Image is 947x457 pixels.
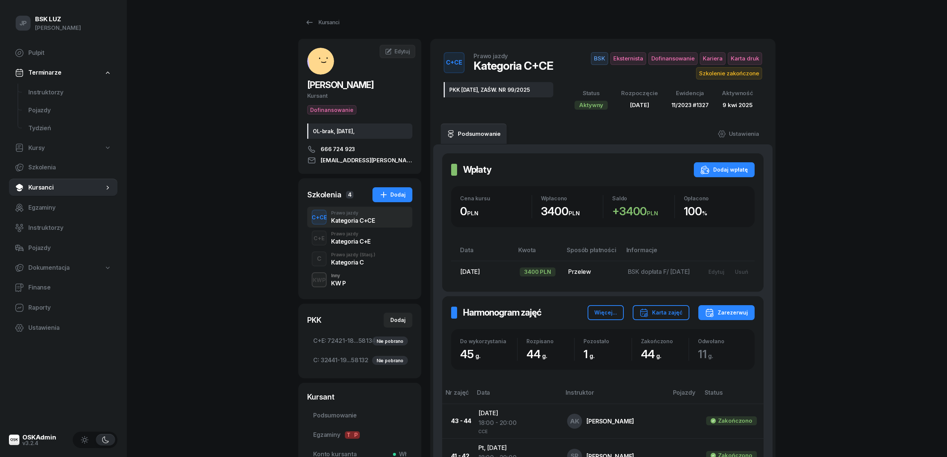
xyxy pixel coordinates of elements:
div: 3400 PLN [520,267,556,276]
a: Pulpit [9,44,117,62]
a: C:32441-19...58132Nie pobrano [307,351,412,369]
div: KWP [310,275,329,285]
span: Pojazdy [28,243,111,253]
a: Dokumentacja [9,259,117,276]
div: 11/2023 #1327 [671,100,709,110]
span: Egzaminy [28,203,111,213]
a: Finanse [9,279,117,297]
th: Pojazdy [668,388,700,404]
span: 72421-18...58134 [313,336,406,346]
span: Kariera [700,52,726,65]
div: OSKAdmin [22,434,56,441]
div: Edytuj [708,269,724,275]
button: C+CE [312,210,327,225]
div: Kategoria C+E [331,238,371,244]
span: C: [313,356,319,365]
div: C+CE [443,56,465,69]
span: Dofinansowanie [307,105,356,115]
a: Podsumowanie [441,123,507,144]
th: Sposób płatności [562,245,622,261]
div: Kategoria C [331,259,375,265]
span: Dokumentacja [28,263,70,273]
div: 100 [684,204,746,218]
div: Zakończono [641,338,689,344]
button: Dodaj wpłatę [694,162,755,177]
a: Szkolenia [9,159,117,176]
div: KW P [331,280,346,286]
th: Data [472,388,561,404]
small: g. [542,352,547,360]
div: Kursanci [305,18,339,27]
div: Usuń [735,269,748,275]
div: Więcej... [594,308,617,317]
div: Pozostało [583,338,631,344]
div: [PERSON_NAME] [35,23,81,33]
button: C+CE [444,52,465,73]
div: Kategoria C+CE [474,59,553,72]
span: Szkolenie zakończone [696,67,762,80]
div: Inny [331,273,346,278]
div: Dodaj [379,190,406,199]
button: C+CEPrawo jazdyKategoria C+CE [307,207,412,228]
a: 666 724 923 [307,145,412,154]
a: Raporty [9,299,117,317]
div: Status [575,88,608,98]
span: Instruktorzy [28,88,111,97]
div: Prawo jazdy [474,53,508,59]
a: Pojazdy [22,101,117,119]
span: Tydzień [28,123,111,133]
span: [DATE] [630,101,649,109]
span: Instruktorzy [28,223,111,233]
div: 0 [460,204,532,218]
div: CCE [478,428,555,434]
div: Przelew [568,267,616,277]
span: Terminarze [28,68,61,78]
div: Zakończono [718,416,752,426]
a: Ustawienia [9,319,117,337]
button: CPrawo jazdy(Stacj.)Kategoria C [307,248,412,269]
span: Ustawienia [28,323,111,333]
a: Kursanci [298,15,346,30]
th: Status [700,388,764,404]
div: C+E [311,234,328,243]
span: 45 [460,347,484,361]
div: 3400 [541,204,603,218]
small: PLN [569,210,580,217]
button: C+EPrawo jazdyKategoria C+E [307,228,412,248]
small: PLN [647,210,658,217]
small: g. [475,352,481,360]
div: Karta zajęć [639,308,683,317]
div: [PERSON_NAME] [586,418,634,424]
div: Kategoria C+CE [331,217,375,223]
div: PKK [307,315,321,325]
small: g. [708,352,713,360]
span: Szkolenia [28,163,111,172]
th: Kwota [514,245,562,261]
span: C+E: [313,336,326,346]
span: 44 [641,347,665,361]
div: Prawo jazdy [331,253,375,257]
h2: Wpłaty [463,164,491,176]
div: PKK [DATE], ZAŚW. NR 99/2025 [444,82,553,97]
span: [PERSON_NAME] [307,79,374,90]
div: 3400 [612,204,674,218]
span: 1 [583,347,598,361]
button: Karta zajęć [633,305,689,320]
button: Więcej... [588,305,624,320]
button: C+E [312,231,327,245]
span: Kursy [28,143,45,153]
a: Kursanci [9,179,117,197]
button: Dodaj [372,187,412,202]
small: g. [589,352,595,360]
div: 18:00 - 20:00 [478,418,555,428]
button: C [312,251,327,266]
button: Usuń [730,266,753,278]
button: Zarezerwuj [698,305,755,320]
div: Ewidencja [671,88,709,98]
div: Dodaj wpłatę [701,165,748,174]
span: [EMAIL_ADDRESS][PERSON_NAME][DOMAIN_NAME] [321,156,412,165]
th: Informacje [622,245,697,261]
button: KWPInnyKW P [307,269,412,290]
a: Ustawienia [712,123,765,144]
span: T [345,431,352,439]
